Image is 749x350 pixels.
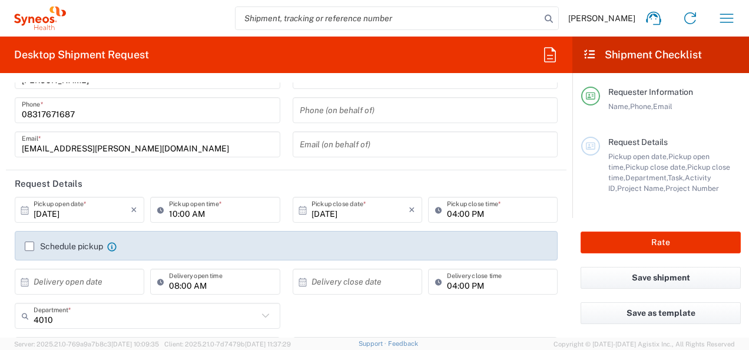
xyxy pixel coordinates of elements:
[625,163,687,171] span: Pickup close date,
[581,302,741,324] button: Save as template
[359,340,388,347] a: Support
[583,48,702,62] h2: Shipment Checklist
[630,102,653,111] span: Phone,
[554,339,735,349] span: Copyright © [DATE]-[DATE] Agistix Inc., All Rights Reserved
[111,341,159,348] span: [DATE] 10:09:35
[14,48,149,62] h2: Desktop Shipment Request
[653,102,672,111] span: Email
[608,152,668,161] span: Pickup open date,
[665,184,719,193] span: Project Number
[668,173,685,182] span: Task,
[409,200,415,219] i: ×
[608,102,630,111] span: Name,
[15,178,82,190] h2: Request Details
[617,184,665,193] span: Project Name,
[581,267,741,289] button: Save shipment
[131,200,137,219] i: ×
[625,173,668,182] span: Department,
[14,341,159,348] span: Server: 2025.21.0-769a9a7b8c3
[608,87,693,97] span: Requester Information
[581,232,741,253] button: Rate
[164,341,291,348] span: Client: 2025.21.0-7d7479b
[388,340,418,347] a: Feedback
[245,341,291,348] span: [DATE] 11:37:29
[25,242,103,251] label: Schedule pickup
[236,7,541,29] input: Shipment, tracking or reference number
[608,137,668,147] span: Request Details
[568,13,635,24] span: [PERSON_NAME]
